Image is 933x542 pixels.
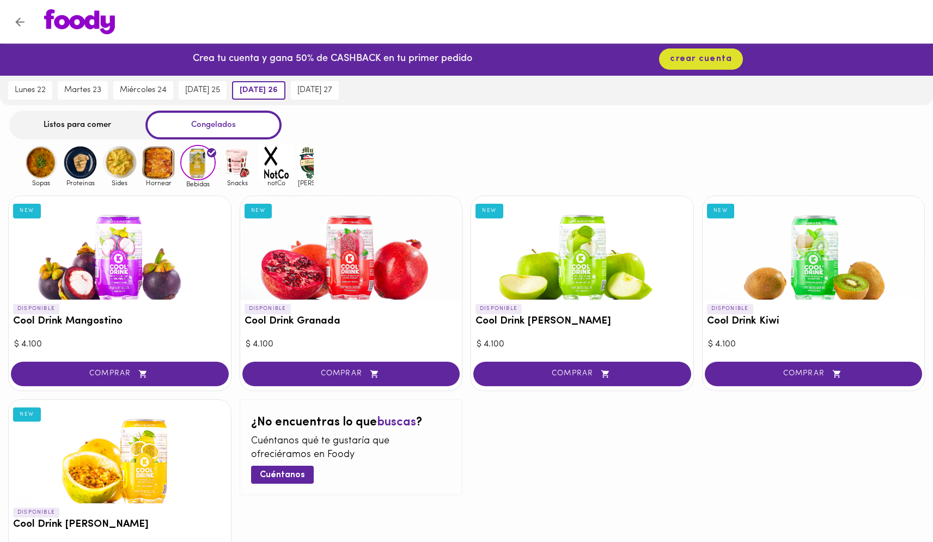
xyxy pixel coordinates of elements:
[58,81,108,100] button: martes 23
[705,362,923,386] button: COMPRAR
[487,369,678,379] span: COMPRAR
[179,81,227,100] button: [DATE] 25
[260,470,305,480] span: Cuéntanos
[259,179,294,186] span: notCo
[13,316,227,327] h3: Cool Drink Mangostino
[13,508,59,517] p: DISPONIBLE
[298,179,333,186] span: [PERSON_NAME]
[145,111,282,139] div: Congelados
[64,86,101,95] span: martes 23
[113,81,173,100] button: miércoles 24
[219,179,255,186] span: Snacks
[707,316,920,327] h3: Cool Drink Kiwi
[251,435,452,462] p: Cuéntanos qué te gustaría que ofreciéramos en Foody
[180,180,216,187] span: Bebidas
[14,338,225,351] div: $ 4.100
[477,338,688,351] div: $ 4.100
[9,400,231,503] div: Cool Drink Maracuya
[13,519,227,531] h3: Cool Drink [PERSON_NAME]
[9,111,145,139] div: Listos para comer
[242,362,460,386] button: COMPRAR
[251,416,452,429] h2: ¿No encuentras lo que ?
[245,304,291,314] p: DISPONIBLE
[377,416,416,429] span: buscas
[44,9,115,34] img: logo.png
[13,304,59,314] p: DISPONIBLE
[718,369,909,379] span: COMPRAR
[659,48,743,70] button: crear cuenta
[246,338,457,351] div: $ 4.100
[13,407,41,422] div: NEW
[240,86,278,95] span: [DATE] 26
[291,81,339,100] button: [DATE] 27
[141,179,176,186] span: Hornear
[245,204,272,218] div: NEW
[185,86,220,95] span: [DATE] 25
[120,86,167,95] span: miércoles 24
[707,204,735,218] div: NEW
[240,196,462,300] div: Cool Drink Granada
[703,196,925,300] div: Cool Drink Kiwi
[63,145,98,180] img: Proteinas
[475,204,503,218] div: NEW
[670,54,732,64] span: crear cuenta
[298,145,333,180] img: mullens
[259,145,294,180] img: notCo
[256,369,447,379] span: COMPRAR
[8,81,52,100] button: lunes 22
[475,316,689,327] h3: Cool Drink [PERSON_NAME]
[708,338,919,351] div: $ 4.100
[870,479,922,531] iframe: Messagebird Livechat Widget
[102,145,137,180] img: Sides
[297,86,332,95] span: [DATE] 27
[102,179,137,186] span: Sides
[219,145,255,180] img: Snacks
[25,369,215,379] span: COMPRAR
[23,179,59,186] span: Sopas
[251,466,314,484] button: Cuéntanos
[245,316,458,327] h3: Cool Drink Granada
[141,145,176,180] img: Hornear
[473,362,691,386] button: COMPRAR
[232,81,285,100] button: [DATE] 26
[707,304,753,314] p: DISPONIBLE
[13,204,41,218] div: NEW
[475,304,522,314] p: DISPONIBLE
[193,52,472,66] p: Crea tu cuenta y gana 50% de CASHBACK en tu primer pedido
[23,145,59,180] img: Sopas
[63,179,98,186] span: Proteinas
[11,362,229,386] button: COMPRAR
[9,196,231,300] div: Cool Drink Mangostino
[15,86,46,95] span: lunes 22
[471,196,693,300] div: Cool Drink Manzana Verde
[7,9,33,35] button: Volver
[180,145,216,180] img: Bebidas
